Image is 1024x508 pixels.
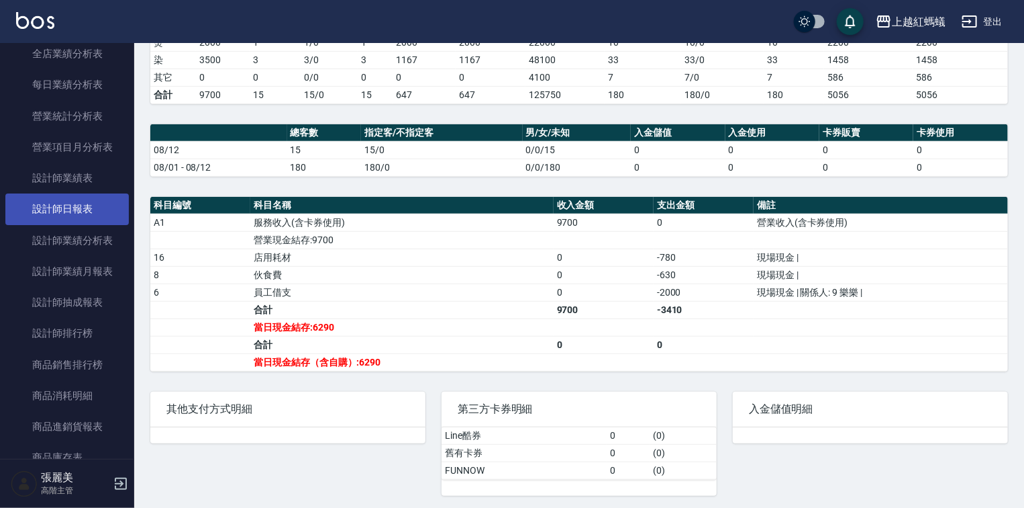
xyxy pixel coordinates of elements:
td: 7 [764,69,824,86]
td: 合計 [150,86,196,103]
td: 15 [250,86,301,103]
td: 9700 [196,86,250,103]
th: 備註 [754,197,1008,214]
td: 1167 [456,51,525,69]
td: -3410 [654,301,754,319]
th: 科目名稱 [250,197,554,214]
th: 總客數 [287,124,362,142]
table: a dense table [150,124,1008,177]
a: 設計師抽成報表 [5,287,129,318]
img: Logo [16,12,54,29]
a: 全店業績分析表 [5,38,129,69]
th: 男/女/未知 [523,124,631,142]
td: 舊有卡券 [442,444,607,462]
td: 3 [358,51,393,69]
td: 員工借支 [250,284,554,301]
table: a dense table [150,197,1008,372]
td: 9700 [554,214,654,231]
td: 8 [150,266,250,284]
td: 營業現金結存:9700 [250,231,554,249]
a: 設計師日報表 [5,194,129,224]
td: -780 [654,249,754,266]
td: 0 [456,69,525,86]
th: 卡券使用 [913,124,1008,142]
td: 180/0 [361,159,522,176]
td: -630 [654,266,754,284]
td: 15 [287,141,362,159]
a: 每日業績分析表 [5,69,129,100]
td: 0 [250,69,301,86]
h5: 張麗美 [41,471,109,484]
td: 5056 [913,86,1008,103]
td: 當日現金結存:6290 [250,319,554,336]
span: 其他支付方式明細 [166,403,409,416]
td: 0 [607,427,650,445]
td: 0 [393,69,456,86]
td: 647 [393,86,456,103]
th: 卡券販賣 [819,124,913,142]
td: 15/0 [301,86,358,103]
td: 0 [554,266,654,284]
td: 染 [150,51,196,69]
td: 7 [605,69,681,86]
td: 125750 [525,86,605,103]
td: 現場現金 | [754,266,1008,284]
td: 0 [196,69,250,86]
button: 登出 [956,9,1008,34]
td: 5056 [824,86,913,103]
img: Person [11,470,38,497]
th: 入金儲值 [631,124,725,142]
div: 上越紅螞蟻 [892,13,945,30]
td: 0 [819,159,913,176]
a: 營業項目月分析表 [5,132,129,163]
td: 586 [824,69,913,86]
a: 設計師業績月報表 [5,256,129,287]
td: 現場現金 | [754,249,1008,266]
button: save [837,8,864,35]
td: 16 [150,249,250,266]
td: 33 [764,51,824,69]
td: 0 [819,141,913,159]
td: 647 [456,86,525,103]
td: 當日現金結存（含自購）:6290 [250,353,554,371]
td: 0 [554,336,654,353]
th: 科目編號 [150,197,250,214]
td: 現場現金 | 關係人: 9 樂樂 | [754,284,1008,301]
td: 33 / 0 [681,51,764,69]
a: 商品消耗明細 [5,380,129,411]
td: 0 [358,69,393,86]
td: 15 [358,86,393,103]
td: 4100 [525,69,605,86]
a: 商品庫存表 [5,442,129,473]
td: 3 / 0 [301,51,358,69]
td: 0 [631,141,725,159]
th: 收入金額 [554,197,654,214]
td: ( 0 ) [650,427,717,445]
td: 586 [913,69,1008,86]
a: 設計師業績表 [5,163,129,194]
a: 商品進銷貨報表 [5,411,129,442]
td: 9700 [554,301,654,319]
td: FUNNOW [442,462,607,479]
td: 180/0 [681,86,764,103]
table: a dense table [442,427,717,480]
td: 33 [605,51,681,69]
td: 其它 [150,69,196,86]
td: 0 [607,444,650,462]
td: 0 [913,141,1008,159]
td: 伙食費 [250,266,554,284]
td: A1 [150,214,250,231]
td: 0/0/15 [523,141,631,159]
td: 180 [287,159,362,176]
td: 180 [764,86,824,103]
td: 08/12 [150,141,287,159]
td: 店用耗材 [250,249,554,266]
button: 上越紅螞蟻 [870,8,951,36]
th: 入金使用 [725,124,819,142]
td: 0 [607,462,650,479]
td: 1167 [393,51,456,69]
td: 合計 [250,301,554,319]
td: 0 [725,159,819,176]
td: 營業收入(含卡券使用) [754,214,1008,231]
td: 0 [725,141,819,159]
